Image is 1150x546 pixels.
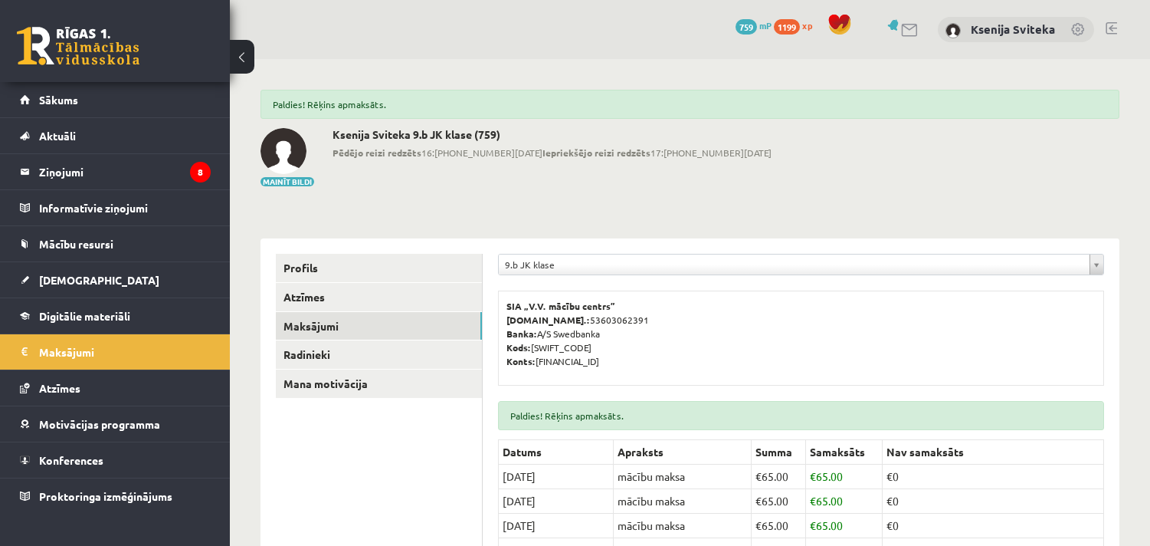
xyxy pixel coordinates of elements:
td: €0 [883,489,1104,514]
b: Pēdējo reizi redzēts [333,146,421,159]
a: [DEMOGRAPHIC_DATA] [20,262,211,298]
td: 65.00 [806,489,883,514]
td: [DATE] [499,514,614,538]
span: Motivācijas programma [39,417,160,431]
a: Maksājumi [276,312,482,340]
td: 65.00 [752,465,806,489]
td: mācību maksa [614,465,752,489]
a: Atzīmes [276,283,482,311]
td: [DATE] [499,465,614,489]
a: Digitālie materiāli [20,298,211,334]
td: €0 [883,465,1104,489]
p: 53603062391 A/S Swedbanka [SWIFT_CODE] [FINANCIAL_ID] [506,299,1096,368]
a: 759 mP [736,19,772,31]
span: Sākums [39,93,78,107]
span: xp [802,19,812,31]
a: Sākums [20,82,211,117]
a: Profils [276,254,482,282]
span: Mācību resursi [39,237,113,251]
a: Maksājumi [20,334,211,370]
b: SIA „V.V. mācību centrs” [506,300,616,312]
span: Digitālie materiāli [39,309,130,323]
td: [DATE] [499,489,614,514]
img: Ksenija Sviteka [945,23,961,38]
th: Datums [499,440,614,465]
span: € [755,469,762,483]
td: 65.00 [806,514,883,538]
th: Samaksāts [806,440,883,465]
th: Nav samaksāts [883,440,1104,465]
legend: Informatīvie ziņojumi [39,190,211,225]
td: 65.00 [806,465,883,489]
span: € [810,518,816,532]
a: Mana motivācija [276,370,482,398]
a: Informatīvie ziņojumi [20,190,211,225]
td: mācību maksa [614,489,752,514]
span: € [755,494,762,508]
td: 65.00 [752,514,806,538]
span: 16:[PHONE_NUMBER][DATE] 17:[PHONE_NUMBER][DATE] [333,146,772,160]
span: € [810,469,816,483]
span: [DEMOGRAPHIC_DATA] [39,273,159,287]
div: Paldies! Rēķins apmaksāts. [498,401,1104,430]
span: Atzīmes [39,381,80,395]
legend: Maksājumi [39,334,211,370]
a: 9.b JK klase [499,255,1103,275]
span: € [755,518,762,532]
button: Mainīt bildi [260,177,314,186]
a: 1199 xp [774,19,820,31]
a: Ksenija Sviteka [971,21,1055,37]
span: Konferences [39,453,103,467]
th: Summa [752,440,806,465]
td: 65.00 [752,489,806,514]
b: Konts: [506,355,536,367]
b: [DOMAIN_NAME].: [506,314,590,326]
div: Paldies! Rēķins apmaksāts. [260,90,1119,119]
img: Ksenija Sviteka [260,128,306,174]
a: Rīgas 1. Tālmācības vidusskola [17,27,139,65]
a: Radinieki [276,340,482,369]
span: 9.b JK klase [505,255,1083,275]
a: Mācību resursi [20,226,211,261]
span: 759 [736,19,757,35]
th: Apraksts [614,440,752,465]
a: Atzīmes [20,370,211,406]
span: 1199 [774,19,800,35]
legend: Ziņojumi [39,154,211,189]
td: mācību maksa [614,514,752,538]
b: Kods: [506,341,531,354]
b: Banka: [506,327,537,340]
span: Proktoringa izmēģinājums [39,489,172,503]
a: Proktoringa izmēģinājums [20,479,211,514]
a: Konferences [20,442,211,478]
span: € [810,494,816,508]
a: Ziņojumi8 [20,154,211,189]
span: Aktuāli [39,129,76,143]
h2: Ksenija Sviteka 9.b JK klase (759) [333,128,772,141]
a: Motivācijas programma [20,406,211,442]
span: mP [759,19,772,31]
b: Iepriekšējo reizi redzēts [542,146,650,159]
a: Aktuāli [20,118,211,153]
i: 8 [190,162,211,183]
td: €0 [883,514,1104,538]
